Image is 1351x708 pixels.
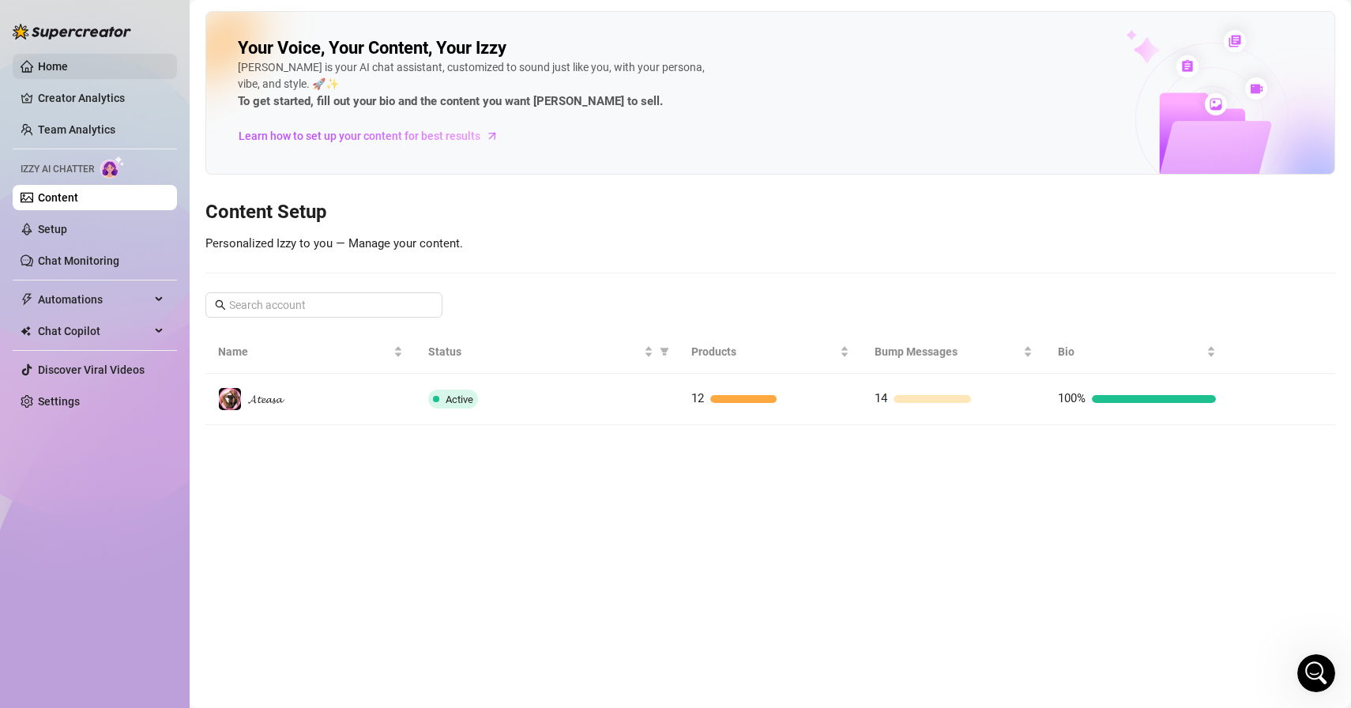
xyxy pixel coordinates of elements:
[875,343,1020,360] span: Bump Messages
[38,254,119,267] a: Chat Monitoring
[67,9,92,34] img: Profile image for Giselle
[100,156,125,179] img: AI Chatter
[1058,391,1086,405] span: 100%
[229,296,420,314] input: Search account
[1297,654,1335,692] iframe: Intercom live chat
[38,223,67,235] a: Setup
[238,59,712,111] div: [PERSON_NAME] is your AI chat assistant, customized to sound just like you, with your persona, vi...
[21,369,295,415] button: Izzy Credits, billing & subscription or Affiliate Program 💵
[1058,343,1203,360] span: Bio
[134,20,194,36] p: A few hours
[428,343,641,360] span: Status
[21,326,31,337] img: Chat Copilot
[38,85,164,111] a: Creator Analytics
[218,343,390,360] span: Name
[38,318,150,344] span: Chat Copilot
[691,343,837,360] span: Products
[25,129,157,138] div: [PERSON_NAME] • Just now
[38,287,150,312] span: Automations
[276,6,306,36] button: Home
[121,8,220,20] h1: 🌟 Supercreator
[45,9,70,34] img: Profile image for Ella
[38,123,115,136] a: Team Analytics
[38,60,68,73] a: Home
[205,200,1335,225] h3: Content Setup
[238,94,663,108] strong: To get started, fill out your bio and the content you want [PERSON_NAME] to sell.
[691,391,704,405] span: 12
[13,91,233,126] div: Hey, What brings you here [DATE]?[PERSON_NAME] • Just now
[38,363,145,376] a: Discover Viral Videos
[25,100,220,116] div: Hey, What brings you here [DATE]?
[72,499,295,531] button: Desktop App and Browser Extention
[446,394,473,405] span: Active
[38,191,78,204] a: Content
[215,299,226,311] span: search
[70,330,191,362] button: Izzy AI Chatter 👩
[484,128,500,144] span: arrow-right
[875,391,887,405] span: 14
[13,24,131,40] img: logo-BBDzfeDw.svg
[38,395,80,408] a: Settings
[89,9,115,34] div: Profile image for Joe
[416,330,679,374] th: Status
[205,236,463,250] span: Personalized Izzy to you — Manage your content.
[239,127,480,145] span: Learn how to set up your content for best results
[10,6,40,36] button: go back
[21,162,94,177] span: Izzy AI Chatter
[1089,13,1334,174] img: ai-chatter-content-library-cLFOSyPT.png
[862,330,1045,374] th: Bump Messages
[1045,330,1229,374] th: Bio
[193,330,295,362] button: Report Bug 🐛
[248,393,282,405] span: 𝓐𝓽𝓮𝓪𝓼𝓪
[657,340,672,363] span: filter
[238,123,510,149] a: Learn how to set up your content for best results
[679,330,862,374] th: Products
[70,461,295,492] button: Get started with the Desktop app ⭐️
[21,293,33,306] span: thunderbolt
[138,422,295,454] button: I need an explanation❓
[660,347,669,356] span: filter
[205,330,416,374] th: Name
[238,37,506,59] h2: Your Voice, Your Content, Your Izzy
[219,388,241,410] img: 𝓐𝓽𝓮𝓪𝓼𝓪
[13,91,303,160] div: Ella says…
